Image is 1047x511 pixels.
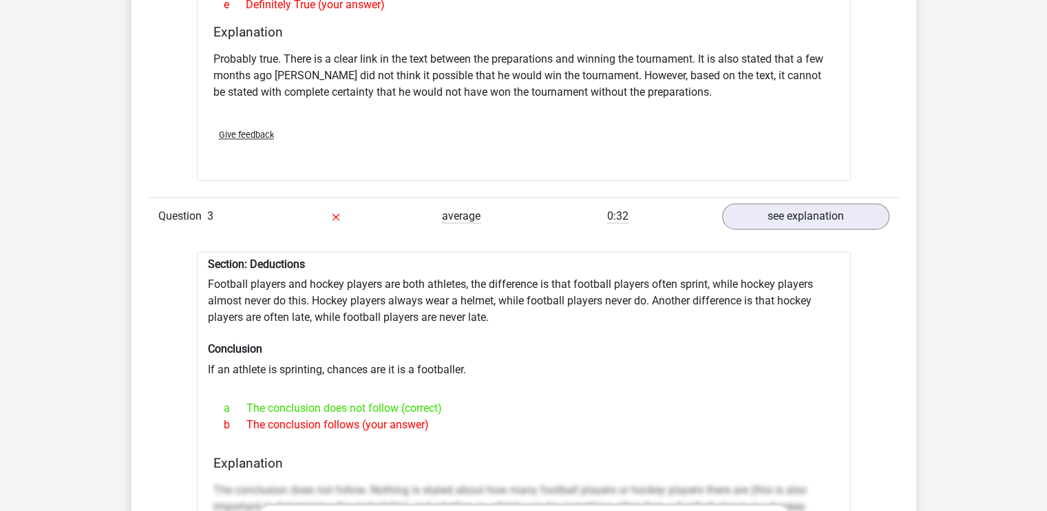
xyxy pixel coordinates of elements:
a: see explanation [722,203,889,229]
h6: Conclusion [208,342,840,355]
h4: Explanation [213,24,834,40]
span: b [224,417,246,433]
span: 0:32 [607,209,628,223]
span: a [224,400,246,417]
div: The conclusion follows (your answer) [213,417,834,433]
span: 3 [207,209,213,222]
span: Question [158,208,207,225]
div: The conclusion does not follow (correct) [213,400,834,417]
span: Give feedback [219,129,274,140]
h6: Section: Deductions [208,258,840,271]
h4: Explanation [213,455,834,471]
p: Probably true. There is a clear link in the text between the preparations and winning the tournam... [213,51,834,101]
span: average [442,209,480,223]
